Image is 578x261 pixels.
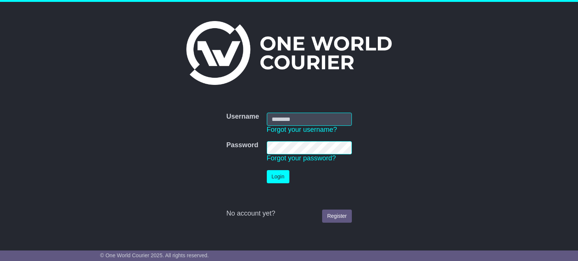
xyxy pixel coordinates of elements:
[186,21,392,85] img: One World
[100,252,209,258] span: © One World Courier 2025. All rights reserved.
[267,126,337,133] a: Forgot your username?
[226,210,351,218] div: No account yet?
[322,210,351,223] a: Register
[267,170,289,183] button: Login
[226,141,258,149] label: Password
[226,113,259,121] label: Username
[267,154,336,162] a: Forgot your password?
